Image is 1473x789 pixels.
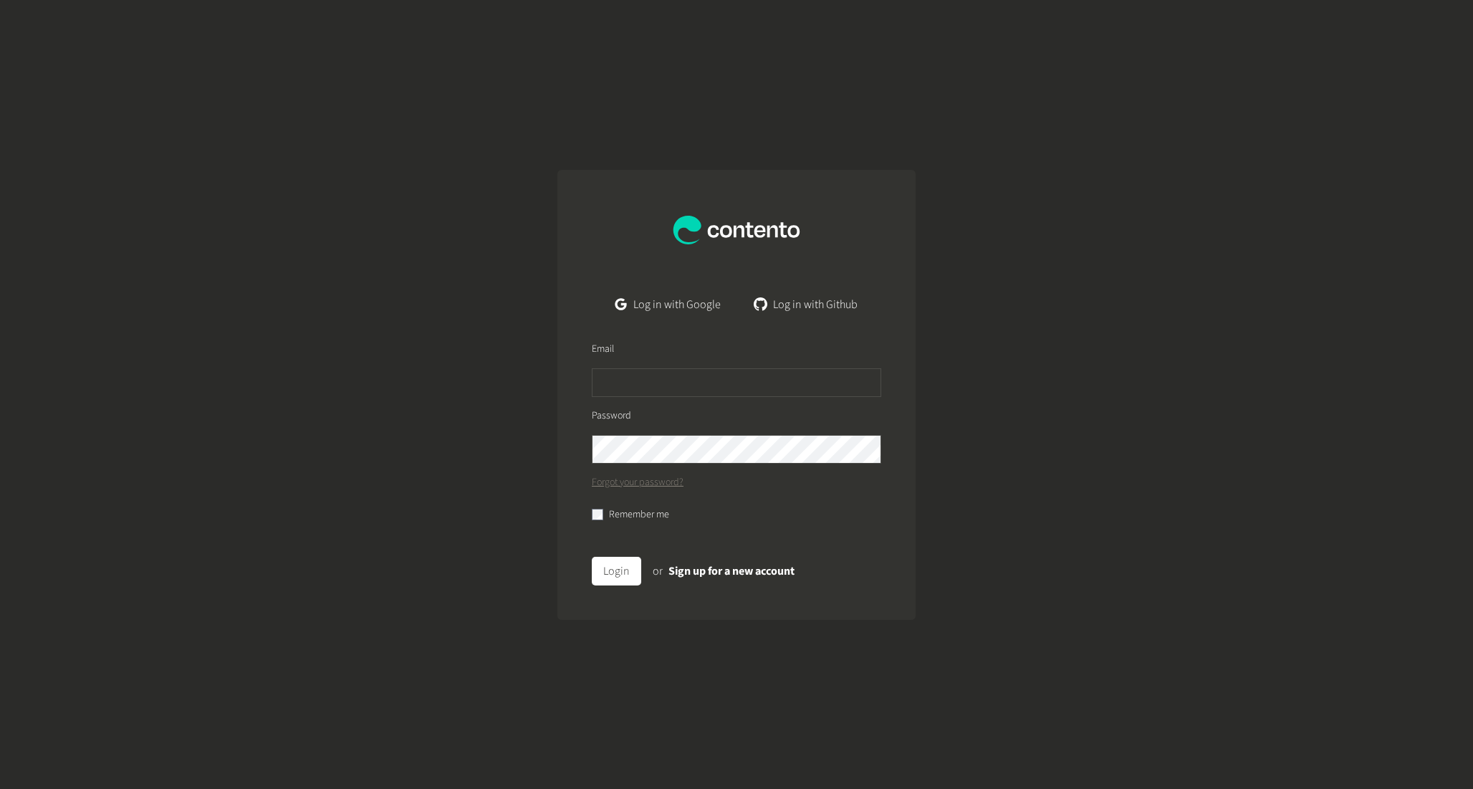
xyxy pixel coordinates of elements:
[609,507,669,522] label: Remember me
[668,563,795,579] a: Sign up for a new account
[744,290,869,319] a: Log in with Github
[653,563,663,579] span: or
[592,342,614,357] label: Email
[592,475,683,490] a: Forgot your password?
[604,290,732,319] a: Log in with Google
[592,557,641,585] button: Login
[592,408,631,424] label: Password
